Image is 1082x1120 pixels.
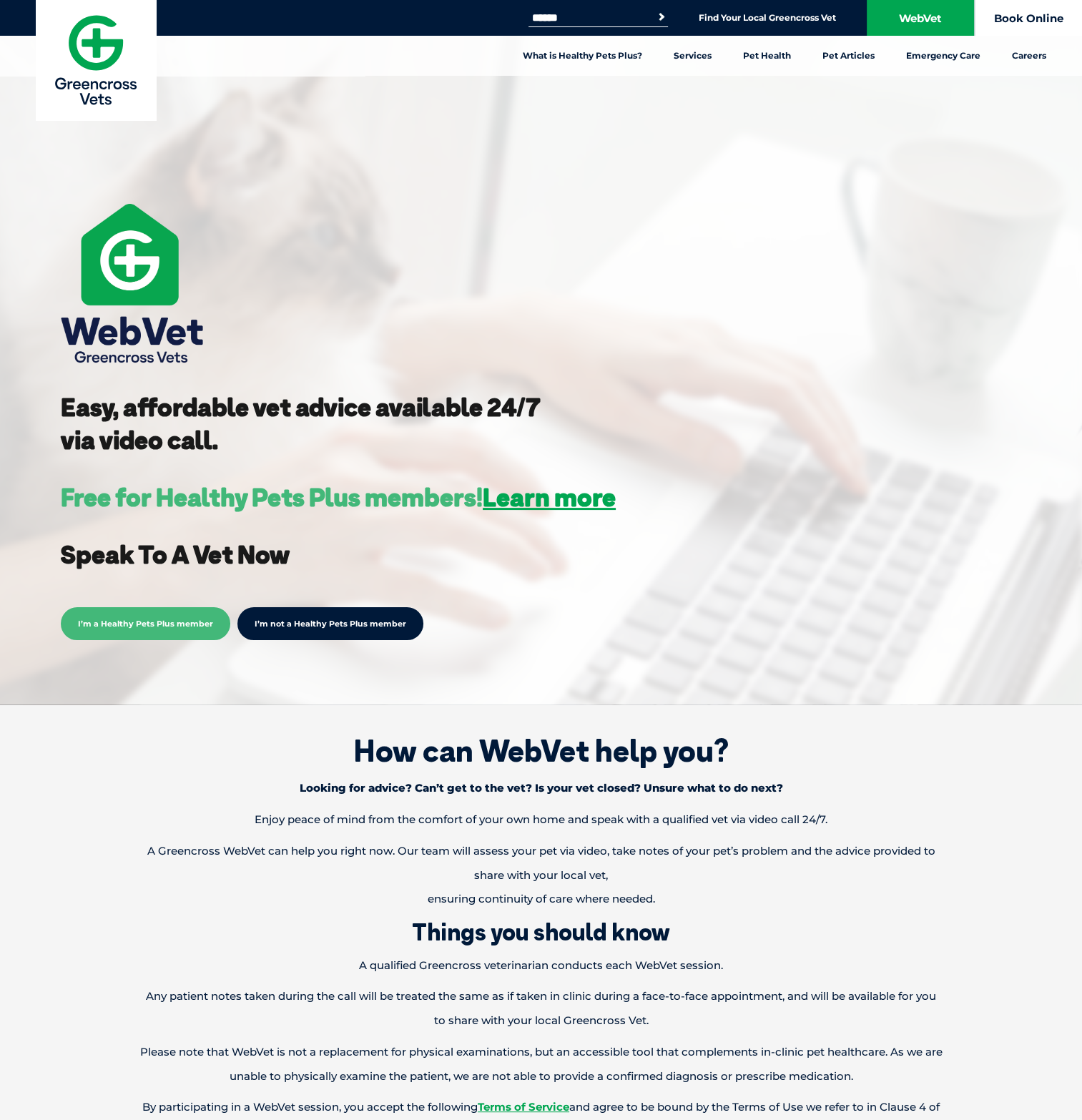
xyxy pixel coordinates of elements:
span: I’m a Healthy Pets Plus member [61,607,230,640]
a: Emergency Care [890,36,996,76]
p: Any patient notes taken during the call will be treated the same as if taken in clinic during a f... [125,984,956,1033]
a: Pet Health [727,36,807,76]
a: Find Your Local Greencross Vet [699,12,836,24]
p: Looking for advice? Can’t get to the vet? Is your vet closed? Unsure what to do next? [125,776,956,800]
strong: Easy, affordable vet advice available 24/7 via video call. [61,391,541,456]
a: Learn more [483,481,616,513]
h1: How can WebVet help you? [21,733,1061,769]
button: Search [654,10,669,24]
strong: Speak To A Vet Now [61,539,290,570]
h2: Things you should know [21,918,1061,945]
a: I’m not a Healthy Pets Plus member [237,607,423,640]
a: I’m a Healthy Pets Plus member [61,617,230,629]
p: Enjoy peace of mind from the comfort of your own home and speak with a qualified vet via video ca... [125,807,956,832]
a: Careers [996,36,1062,76]
a: What is Healthy Pets Plus? [507,36,658,76]
p: A Greencross WebVet can help you right now. Our team will assess your pet via video, take notes o... [125,839,956,911]
a: Services [658,36,727,76]
a: Pet Articles [807,36,890,76]
h3: Free for Healthy Pets Plus members! [61,485,616,510]
p: A qualified Greencross veterinarian conducts each WebVet session. [125,953,956,978]
a: Terms of Service [478,1100,569,1114]
p: Please note that WebVet is not a replacement for physical examinations, but an accessible tool th... [125,1040,956,1089]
